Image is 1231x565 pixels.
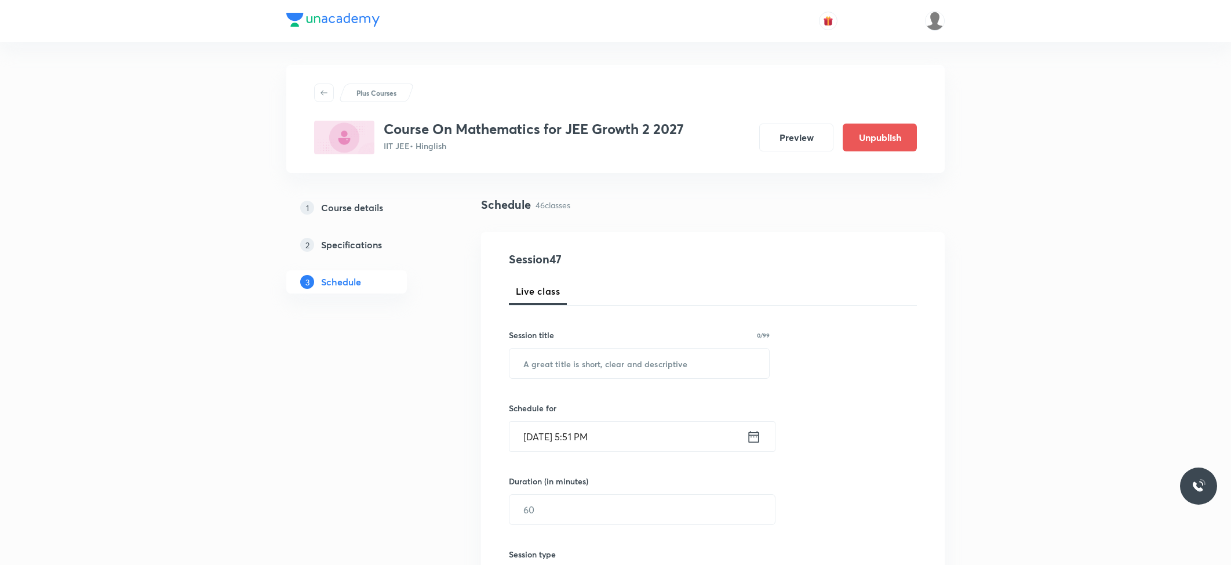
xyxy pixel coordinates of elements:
[509,475,588,487] h6: Duration (in minutes)
[286,233,444,256] a: 2Specifications
[356,88,396,98] p: Plus Courses
[509,349,769,378] input: A great title is short, clear and descriptive
[300,238,314,252] p: 2
[823,16,833,26] img: avatar
[509,548,556,560] h6: Session type
[819,12,837,30] button: avatar
[1192,479,1205,493] img: ttu
[384,121,684,137] h3: Course On Mathematics for JEE Growth 2 2027
[321,238,382,252] h5: Specifications
[759,124,833,151] button: Preview
[321,275,361,289] h5: Schedule
[286,196,444,219] a: 1Course details
[536,199,570,211] p: 46 classes
[314,121,374,154] img: EE9F9ED4-89A2-46B7-8567-6CDD08E30019_plus.png
[509,329,554,341] h6: Session title
[509,402,770,414] h6: Schedule for
[321,201,383,215] h5: Course details
[286,13,380,27] img: Company Logo
[481,196,531,213] h4: Schedule
[300,201,314,215] p: 1
[384,140,684,152] p: IIT JEE • Hinglish
[509,251,720,268] h4: Session 47
[300,275,314,289] p: 3
[925,11,945,31] img: Divya tyagi
[509,495,775,524] input: 60
[757,332,770,338] p: 0/99
[286,13,380,30] a: Company Logo
[843,124,917,151] button: Unpublish
[516,284,560,298] span: Live class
